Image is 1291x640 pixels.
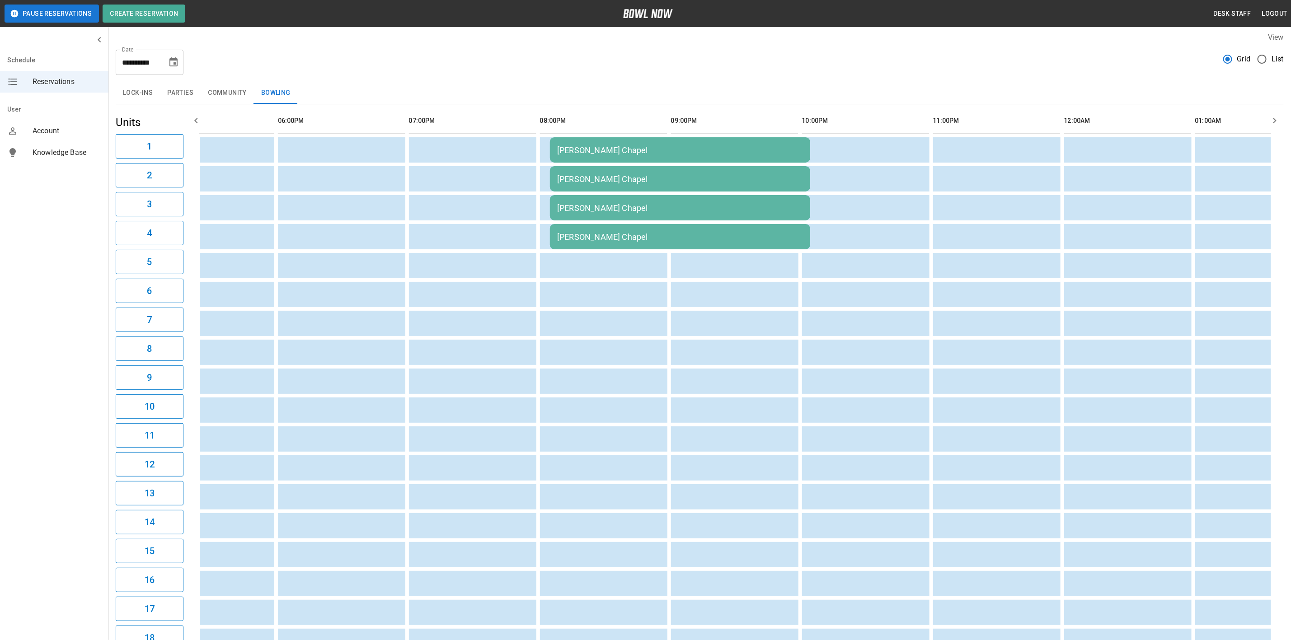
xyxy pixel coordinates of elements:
button: 3 [116,192,183,216]
button: 14 [116,510,183,534]
div: [PERSON_NAME] Chapel [557,174,803,184]
button: 15 [116,539,183,563]
button: 1 [116,134,183,159]
button: 13 [116,481,183,505]
button: Logout [1258,5,1291,22]
button: 11 [116,423,183,448]
button: 2 [116,163,183,187]
h6: 14 [145,515,155,529]
button: Parties [160,82,201,104]
button: Desk Staff [1210,5,1255,22]
h6: 9 [147,370,152,385]
button: 6 [116,279,183,303]
div: inventory tabs [116,82,1284,104]
button: Create Reservation [103,5,185,23]
button: 7 [116,308,183,332]
button: Pause Reservations [5,5,99,23]
button: Bowling [254,82,298,104]
button: 16 [116,568,183,592]
button: 10 [116,394,183,419]
button: 17 [116,597,183,621]
button: 9 [116,365,183,390]
button: 4 [116,221,183,245]
h6: 8 [147,341,152,356]
h6: 3 [147,197,152,211]
span: Reservations [33,76,101,87]
div: [PERSON_NAME] Chapel [557,232,803,242]
h6: 11 [145,428,155,443]
h6: 7 [147,313,152,327]
h6: 5 [147,255,152,269]
button: Community [201,82,254,104]
h6: 10 [145,399,155,414]
span: Knowledge Base [33,147,101,158]
h6: 1 [147,139,152,154]
button: 5 [116,250,183,274]
img: logo [623,9,673,18]
h6: 17 [145,602,155,616]
h6: 15 [145,544,155,558]
span: Account [33,126,101,136]
div: [PERSON_NAME] Chapel [557,203,803,213]
h6: 12 [145,457,155,472]
label: View [1268,33,1284,42]
h5: Units [116,115,183,130]
h6: 13 [145,486,155,500]
span: Grid [1237,54,1251,65]
h6: 2 [147,168,152,182]
button: Choose date, selected date is Oct 18, 2025 [164,53,183,71]
button: 12 [116,452,183,476]
button: Lock-ins [116,82,160,104]
h6: 16 [145,573,155,587]
h6: 6 [147,284,152,298]
div: [PERSON_NAME] Chapel [557,145,803,155]
span: List [1272,54,1284,65]
button: 8 [116,336,183,361]
h6: 4 [147,226,152,240]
